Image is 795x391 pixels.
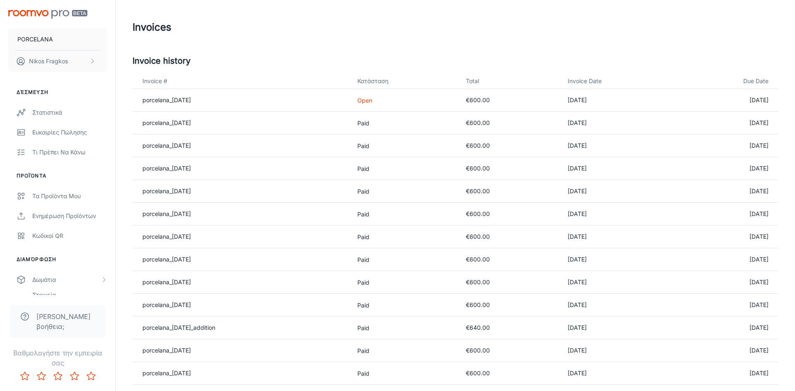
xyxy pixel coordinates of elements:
[8,10,87,19] img: Roomvo PRO Beta
[459,225,561,248] td: €600.00
[32,148,107,157] div: Τι πρέπει να κάνω
[357,255,452,264] p: Paid
[357,210,452,218] p: Paid
[32,290,107,309] div: Στοιχεία [GEOGRAPHIC_DATA]
[17,35,53,44] p: PORCELANA
[142,324,215,331] a: porcelana_[DATE]_addition
[676,180,778,203] td: [DATE]
[357,346,452,355] p: Paid
[142,278,191,285] a: porcelana_[DATE]
[676,271,778,294] td: [DATE]
[132,74,351,89] th: Invoice #
[561,180,676,203] td: [DATE]
[676,248,778,271] td: [DATE]
[676,203,778,225] td: [DATE]
[32,211,107,221] div: Ενημέρωση Προϊόντων
[459,89,561,112] td: €600.00
[459,248,561,271] td: €600.00
[32,192,107,201] div: Τα προϊόντα μου
[561,157,676,180] td: [DATE]
[561,362,676,385] td: [DATE]
[357,96,452,105] p: Open
[561,134,676,157] td: [DATE]
[142,142,191,149] a: porcelana_[DATE]
[32,128,107,137] div: Ευκαιρίες πώλησης
[66,368,83,384] button: Rate 4 star
[676,89,778,112] td: [DATE]
[32,275,101,284] div: Δωμάτια
[142,96,191,103] a: porcelana_[DATE]
[676,294,778,317] td: [DATE]
[459,271,561,294] td: €600.00
[17,368,33,384] button: Rate 1 star
[142,119,191,126] a: porcelana_[DATE]
[29,57,68,66] p: Nikos Fragkos
[357,369,452,378] p: Paid
[83,368,99,384] button: Rate 5 star
[132,20,171,35] h1: Invoices
[351,74,459,89] th: Κατάσταση
[676,225,778,248] td: [DATE]
[459,134,561,157] td: €600.00
[357,119,452,127] p: Paid
[561,271,676,294] td: [DATE]
[676,74,778,89] th: Due Date
[36,312,96,331] span: [PERSON_NAME] βοήθεια;
[561,74,676,89] th: Invoice Date
[32,108,107,117] div: Στατιστικά
[459,180,561,203] td: €600.00
[357,187,452,196] p: Paid
[561,112,676,134] td: [DATE]
[7,348,109,368] p: Βαθμολογήστε την εμπειρία σας
[142,165,191,172] a: porcelana_[DATE]
[142,210,191,217] a: porcelana_[DATE]
[459,294,561,317] td: €600.00
[459,112,561,134] td: €600.00
[676,112,778,134] td: [DATE]
[8,50,107,72] button: Nikos Fragkos
[561,203,676,225] td: [DATE]
[676,362,778,385] td: [DATE]
[357,233,452,241] p: Paid
[459,339,561,362] td: €600.00
[142,347,191,354] a: porcelana_[DATE]
[142,187,191,194] a: porcelana_[DATE]
[459,362,561,385] td: €600.00
[561,225,676,248] td: [DATE]
[8,29,107,50] button: PORCELANA
[561,89,676,112] td: [DATE]
[676,339,778,362] td: [DATE]
[357,164,452,173] p: Paid
[50,368,66,384] button: Rate 3 star
[676,317,778,339] td: [DATE]
[357,142,452,150] p: Paid
[33,368,50,384] button: Rate 2 star
[561,248,676,271] td: [DATE]
[561,294,676,317] td: [DATE]
[357,324,452,332] p: Paid
[459,74,561,89] th: Total
[142,301,191,308] a: porcelana_[DATE]
[142,256,191,263] a: porcelana_[DATE]
[32,231,107,240] div: Κωδικοί QR
[459,317,561,339] td: €640.00
[676,134,778,157] td: [DATE]
[459,157,561,180] td: €600.00
[132,55,778,67] h5: Invoice history
[676,157,778,180] td: [DATE]
[561,317,676,339] td: [DATE]
[459,203,561,225] td: €600.00
[357,301,452,309] p: Paid
[142,369,191,377] a: porcelana_[DATE]
[142,233,191,240] a: porcelana_[DATE]
[561,339,676,362] td: [DATE]
[357,278,452,287] p: Paid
